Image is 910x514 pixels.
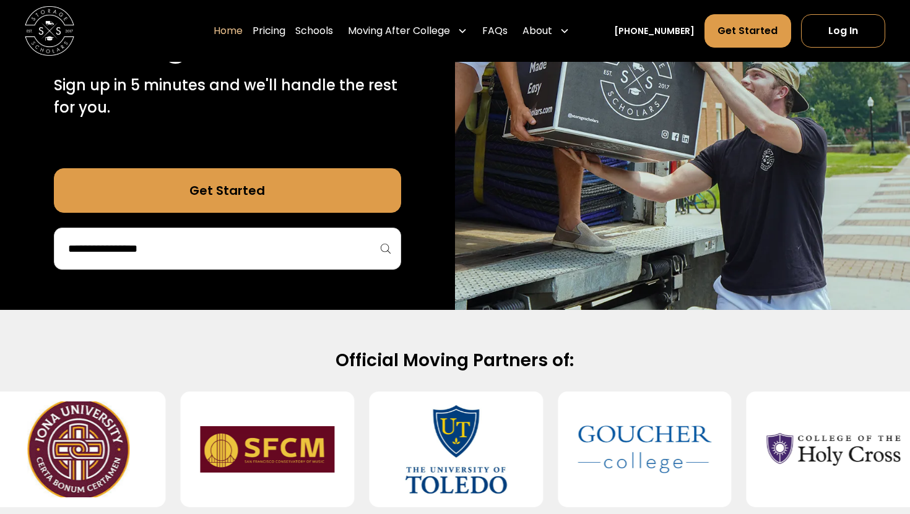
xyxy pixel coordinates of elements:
[25,6,74,56] a: home
[12,401,146,497] img: Iona University
[482,14,508,48] a: FAQs
[578,401,712,497] img: Goucher College
[522,24,552,38] div: About
[614,25,695,38] a: [PHONE_NUMBER]
[25,6,74,56] img: Storage Scholars main logo
[766,401,901,497] img: College of the Holy Cross
[214,14,243,48] a: Home
[54,74,401,119] p: Sign up in 5 minutes and we'll handle the rest for you.
[801,14,885,48] a: Log In
[389,401,523,497] img: University of Toledo
[704,14,791,48] a: Get Started
[54,168,401,213] a: Get Started
[518,14,574,48] div: About
[58,349,852,372] h2: Official Moving Partners of:
[343,14,472,48] div: Moving After College
[253,14,285,48] a: Pricing
[201,401,335,497] img: San Francisco Conservatory of Music
[348,24,450,38] div: Moving After College
[295,14,333,48] a: Schools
